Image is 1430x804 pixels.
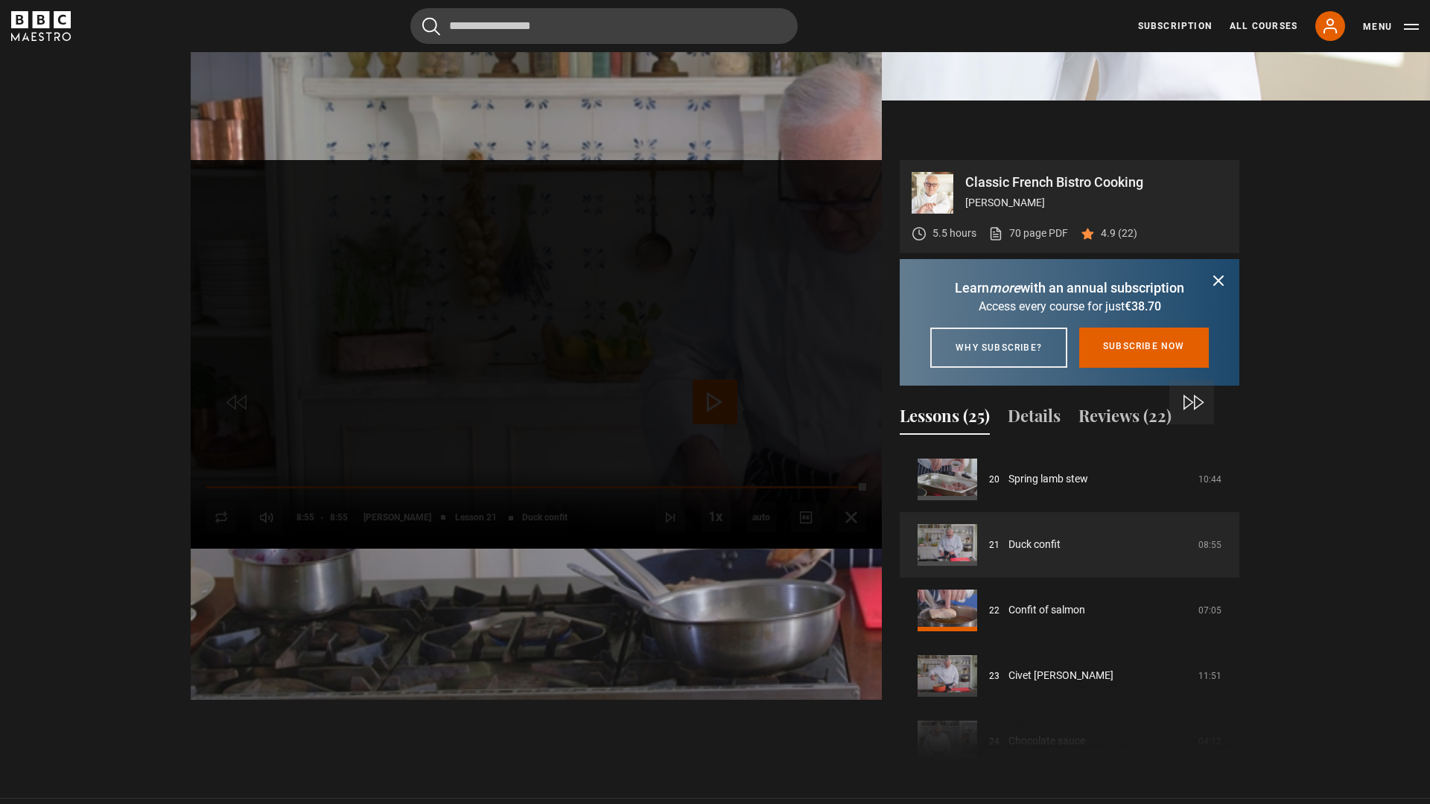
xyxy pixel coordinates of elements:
p: [PERSON_NAME] [965,195,1227,211]
a: Duck confit [1008,537,1061,552]
a: 70 page PDF [988,226,1068,241]
p: Classic French Bistro Cooking [965,176,1227,189]
a: All Courses [1230,19,1297,33]
svg: BBC Maestro [11,11,71,41]
button: Details [1008,403,1061,435]
button: Submit the search query [422,17,440,36]
p: Learn with an annual subscription [918,278,1221,298]
a: Civet [PERSON_NAME] [1008,668,1113,683]
a: Subscription [1138,19,1212,33]
button: Toggle navigation [1363,19,1419,34]
p: 5.5 hours [932,226,976,241]
a: Spring lamb stew [1008,471,1088,487]
button: Lessons (25) [900,403,990,435]
p: Access every course for just [918,298,1221,316]
button: Reviews (22) [1078,403,1172,435]
span: €38.70 [1125,299,1161,313]
input: Search [410,8,798,44]
video-js: Video Player [191,160,882,549]
a: Confit of salmon [1008,602,1085,618]
p: 4.9 (22) [1101,226,1137,241]
a: Subscribe now [1079,328,1209,368]
a: Why subscribe? [930,328,1067,368]
i: more [989,280,1020,296]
